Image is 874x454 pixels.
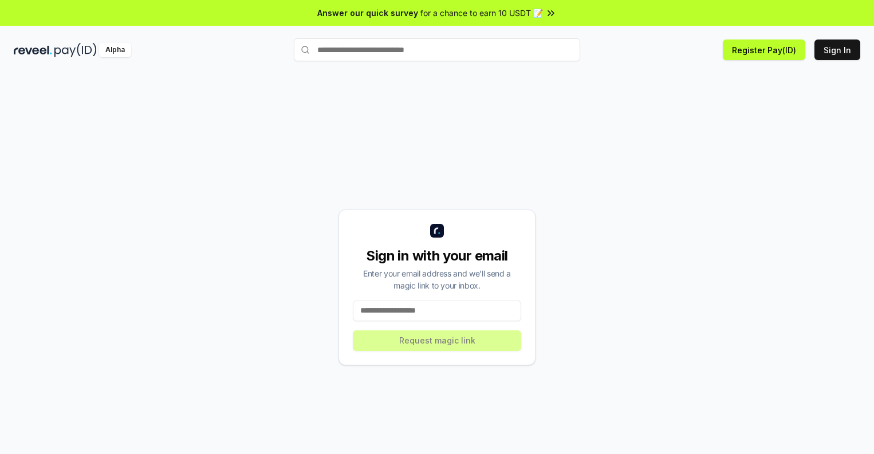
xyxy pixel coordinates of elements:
div: Sign in with your email [353,247,521,265]
div: Enter your email address and we’ll send a magic link to your inbox. [353,267,521,291]
span: for a chance to earn 10 USDT 📝 [420,7,543,19]
button: Sign In [814,40,860,60]
img: logo_small [430,224,444,238]
img: pay_id [54,43,97,57]
img: reveel_dark [14,43,52,57]
div: Alpha [99,43,131,57]
button: Register Pay(ID) [723,40,805,60]
span: Answer our quick survey [317,7,418,19]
